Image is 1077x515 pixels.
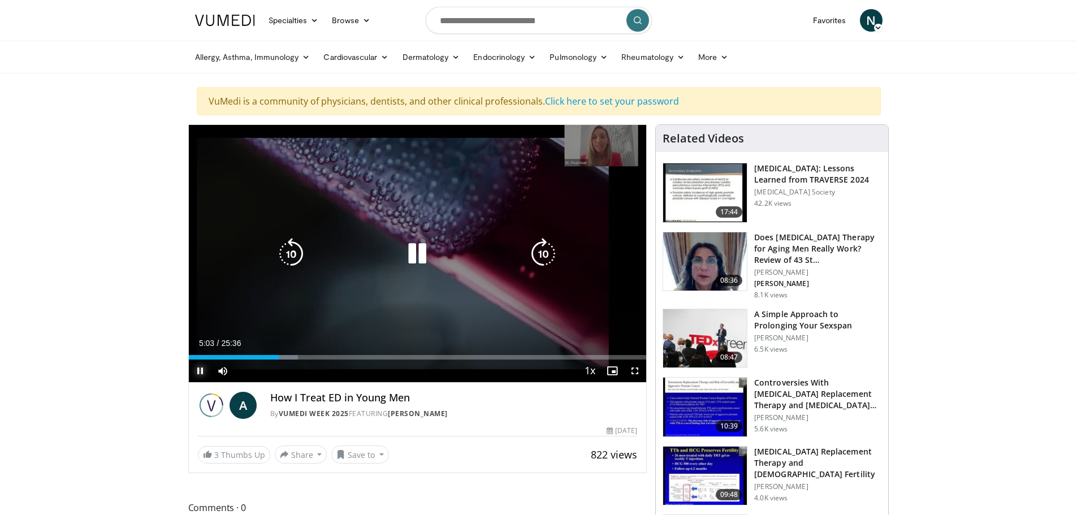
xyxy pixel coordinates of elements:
[663,377,881,437] a: 10:39 Controversies With [MEDICAL_DATA] Replacement Therapy and [MEDICAL_DATA] Can… [PERSON_NAME]...
[663,232,881,300] a: 08:36 Does [MEDICAL_DATA] Therapy for Aging Men Really Work? Review of 43 St… [PERSON_NAME] [PERS...
[754,279,881,288] p: [PERSON_NAME]
[591,448,637,461] span: 822 views
[754,268,881,277] p: [PERSON_NAME]
[663,132,744,145] h4: Related Videos
[198,446,270,464] a: 3 Thumbs Up
[754,494,788,503] p: 4.0K views
[754,446,881,480] h3: [MEDICAL_DATA] Replacement Therapy and [DEMOGRAPHIC_DATA] Fertility
[189,355,647,360] div: Progress Bar
[663,309,747,368] img: c4bd4661-e278-4c34-863c-57c104f39734.150x105_q85_crop-smart_upscale.jpg
[211,360,234,382] button: Mute
[188,500,647,515] span: Comments 0
[754,345,788,354] p: 6.5K views
[754,425,788,434] p: 5.6K views
[754,188,881,197] p: [MEDICAL_DATA] Society
[214,449,219,460] span: 3
[615,46,691,68] a: Rheumatology
[716,352,743,363] span: 08:47
[426,7,652,34] input: Search topics, interventions
[230,392,257,419] a: A
[388,409,448,418] a: [PERSON_NAME]
[578,360,601,382] button: Playback Rate
[624,360,646,382] button: Fullscreen
[262,9,326,32] a: Specialties
[545,95,679,107] a: Click here to set your password
[663,163,881,223] a: 17:44 [MEDICAL_DATA]: Lessons Learned from TRAVERSE 2024 [MEDICAL_DATA] Society 42.2K views
[270,409,638,419] div: By FEATURING
[754,482,881,491] p: [PERSON_NAME]
[543,46,615,68] a: Pulmonology
[806,9,853,32] a: Favorites
[189,360,211,382] button: Pause
[663,378,747,436] img: 418933e4-fe1c-4c2e-be56-3ce3ec8efa3b.150x105_q85_crop-smart_upscale.jpg
[754,163,881,185] h3: [MEDICAL_DATA]: Lessons Learned from TRAVERSE 2024
[691,46,735,68] a: More
[199,339,214,348] span: 5:03
[601,360,624,382] button: Enable picture-in-picture mode
[197,87,881,115] div: VuMedi is a community of physicians, dentists, and other clinical professionals.
[275,445,327,464] button: Share
[279,409,349,418] a: Vumedi Week 2025
[754,377,881,411] h3: Controversies With [MEDICAL_DATA] Replacement Therapy and [MEDICAL_DATA] Can…
[754,291,788,300] p: 8.1K views
[217,339,219,348] span: /
[754,309,881,331] h3: A Simple Approach to Prolonging Your Sexspan
[663,163,747,222] img: 1317c62a-2f0d-4360-bee0-b1bff80fed3c.150x105_q85_crop-smart_upscale.jpg
[221,339,241,348] span: 25:36
[716,275,743,286] span: 08:36
[317,46,395,68] a: Cardiovascular
[754,232,881,266] h3: Does [MEDICAL_DATA] Therapy for Aging Men Really Work? Review of 43 St…
[195,15,255,26] img: VuMedi Logo
[198,392,225,419] img: Vumedi Week 2025
[325,9,377,32] a: Browse
[188,46,317,68] a: Allergy, Asthma, Immunology
[663,447,747,505] img: 58e29ddd-d015-4cd9-bf96-f28e303b730c.150x105_q85_crop-smart_upscale.jpg
[663,232,747,291] img: 4d4bce34-7cbb-4531-8d0c-5308a71d9d6c.150x105_q85_crop-smart_upscale.jpg
[754,334,881,343] p: [PERSON_NAME]
[754,199,791,208] p: 42.2K views
[663,446,881,506] a: 09:48 [MEDICAL_DATA] Replacement Therapy and [DEMOGRAPHIC_DATA] Fertility [PERSON_NAME] 4.0K views
[607,426,637,436] div: [DATE]
[663,309,881,369] a: 08:47 A Simple Approach to Prolonging Your Sexspan [PERSON_NAME] 6.5K views
[331,445,389,464] button: Save to
[716,206,743,218] span: 17:44
[716,489,743,500] span: 09:48
[466,46,543,68] a: Endocrinology
[189,125,647,383] video-js: Video Player
[270,392,638,404] h4: How I Treat ED in Young Men
[716,421,743,432] span: 10:39
[754,413,881,422] p: [PERSON_NAME]
[860,9,883,32] a: N
[396,46,467,68] a: Dermatology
